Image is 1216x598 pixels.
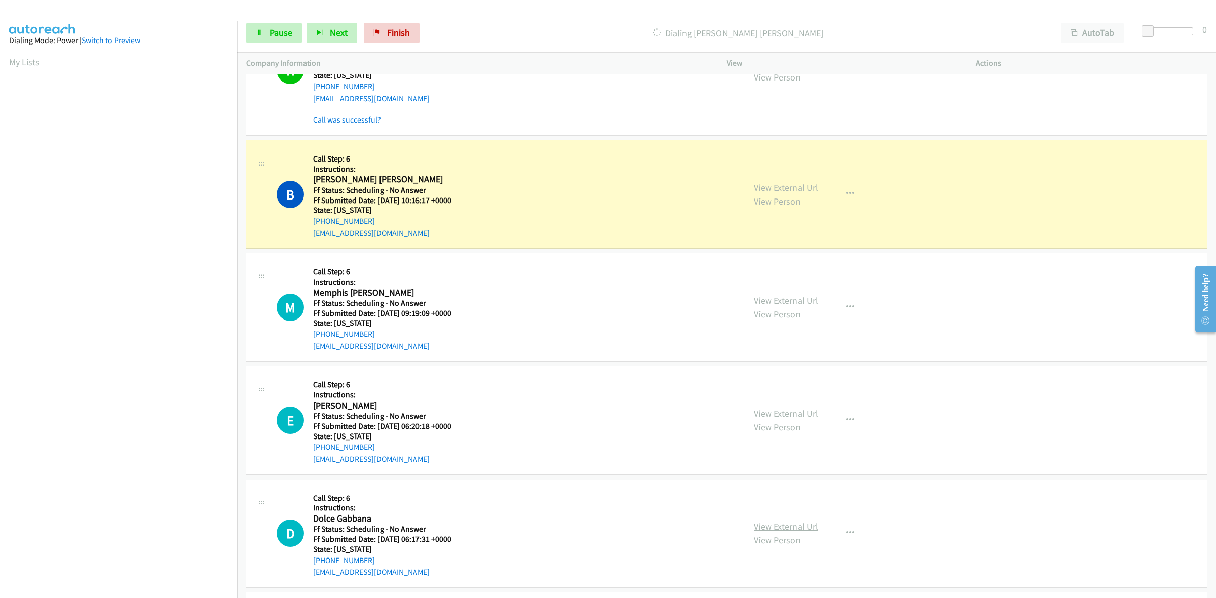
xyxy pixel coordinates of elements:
a: [PHONE_NUMBER] [313,555,375,565]
h5: Call Step: 6 [313,493,464,503]
div: The call is yet to be attempted [277,294,304,321]
a: [EMAIL_ADDRESS][DOMAIN_NAME] [313,567,430,577]
h2: [PERSON_NAME] [PERSON_NAME] [313,174,464,185]
p: Company Information [246,57,708,69]
p: Dialing [PERSON_NAME] [PERSON_NAME] [433,26,1043,40]
a: View Person [754,71,801,83]
h5: State: [US_STATE] [313,544,464,554]
a: View Person [754,534,801,546]
a: [PHONE_NUMBER] [313,442,375,452]
div: Delay between calls (in seconds) [1147,27,1193,35]
iframe: Dialpad [9,78,237,559]
div: The call is yet to be attempted [277,520,304,547]
a: View Person [754,195,801,207]
a: [PHONE_NUMBER] [313,82,375,91]
a: Switch to Preview [82,35,140,45]
h5: State: [US_STATE] [313,318,464,328]
button: AutoTab [1061,23,1124,43]
h5: Ff Status: Scheduling - No Answer [313,298,464,308]
iframe: Resource Center [1187,259,1216,339]
h5: Instructions: [313,164,464,174]
a: Finish [364,23,420,43]
h5: Call Step: 6 [313,154,464,164]
a: [EMAIL_ADDRESS][DOMAIN_NAME] [313,454,430,464]
p: Actions [976,57,1207,69]
h5: Ff Submitted Date: [DATE] 10:16:17 +0000 [313,195,464,206]
span: Pause [270,27,292,38]
h5: Ff Submitted Date: [DATE] 06:20:18 +0000 [313,421,464,431]
div: The call is yet to be attempted [277,407,304,434]
h5: Ff Status: Scheduling - No Answer [313,411,464,421]
h5: Ff Status: Scheduling - No Answer [313,185,464,195]
h5: Ff Submitted Date: [DATE] 06:17:31 +0000 [313,534,464,544]
h5: Instructions: [313,390,464,400]
a: Pause [246,23,302,43]
h1: E [277,407,304,434]
div: Dialing Mode: Power | [9,34,228,47]
h5: Ff Submitted Date: [DATE] 09:19:09 +0000 [313,308,464,318]
a: View External Url [754,408,818,419]
h5: Ff Status: Scheduling - No Answer [313,524,464,534]
h2: Memphis [PERSON_NAME] [313,287,464,299]
a: [EMAIL_ADDRESS][DOMAIN_NAME] [313,94,430,103]
a: View Person [754,421,801,433]
h1: M [277,294,304,321]
a: Call was successful? [313,115,381,125]
h5: State: [US_STATE] [313,70,464,81]
a: [PHONE_NUMBER] [313,216,375,226]
p: View [727,57,958,69]
a: [PHONE_NUMBER] [313,329,375,339]
a: View Person [754,308,801,320]
h2: Dolce Gabbana [313,513,464,525]
a: My Lists [9,56,40,68]
span: Finish [387,27,410,38]
h5: Call Step: 6 [313,380,464,390]
a: [EMAIL_ADDRESS][DOMAIN_NAME] [313,341,430,351]
h5: State: [US_STATE] [313,205,464,215]
h5: Instructions: [313,277,464,287]
h1: B [277,181,304,208]
button: Next [307,23,357,43]
h5: Instructions: [313,503,464,513]
div: 0 [1202,23,1207,36]
h1: D [277,520,304,547]
h5: State: [US_STATE] [313,431,464,442]
h2: [PERSON_NAME] [313,400,464,412]
a: [EMAIL_ADDRESS][DOMAIN_NAME] [313,228,430,238]
a: View External Url [754,295,818,306]
a: View External Url [754,182,818,193]
h5: Call Step: 6 [313,267,464,277]
span: Next [330,27,348,38]
a: View External Url [754,521,818,532]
